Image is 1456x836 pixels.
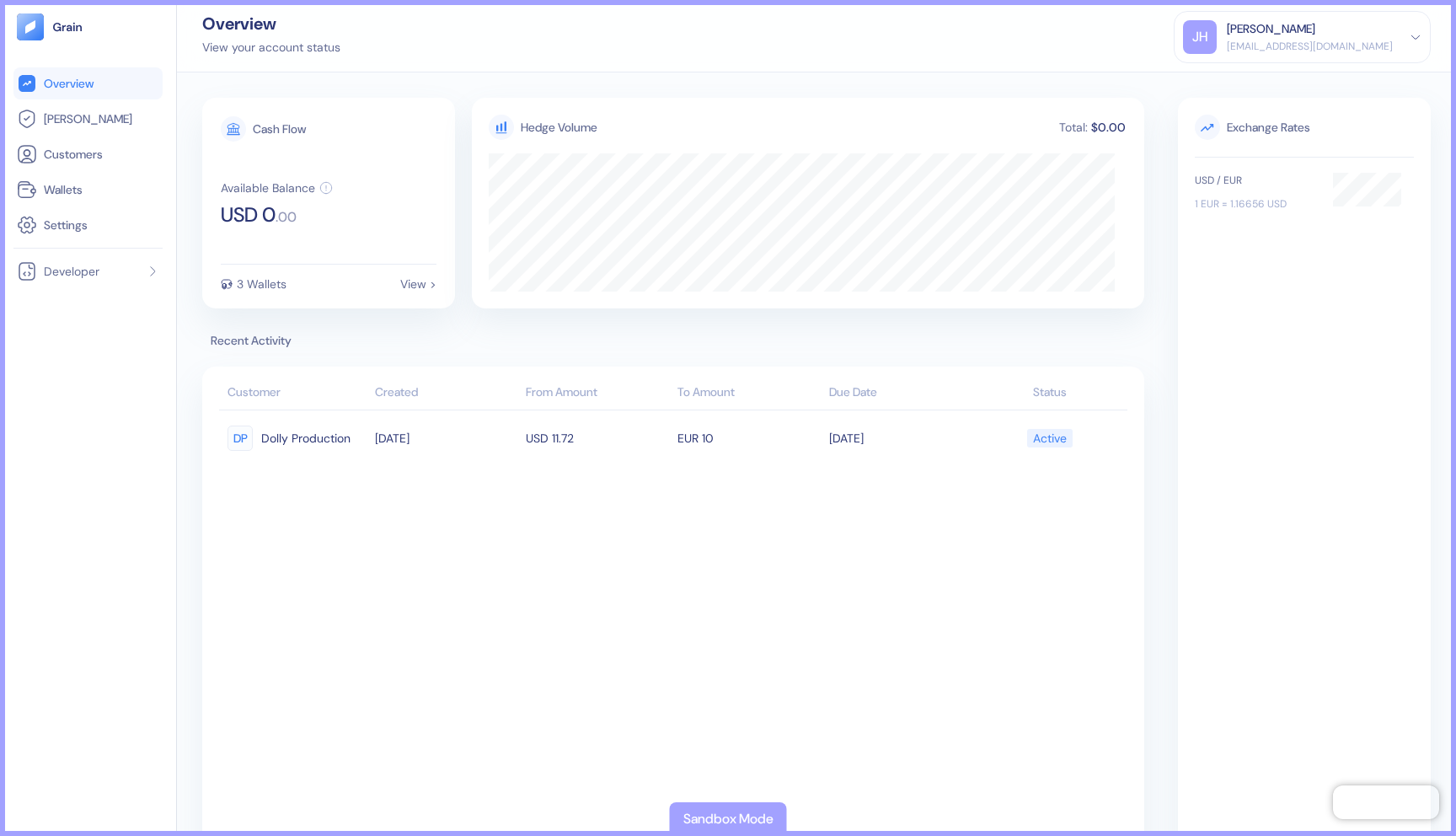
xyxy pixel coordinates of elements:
div: USD / EUR [1195,173,1316,188]
div: 1 EUR = 1.16656 USD [1195,196,1316,212]
td: [DATE] [371,417,522,459]
th: From Amount [522,377,673,410]
span: [PERSON_NAME] [44,110,132,127]
div: Active [1033,424,1067,453]
a: [PERSON_NAME] [17,109,159,129]
span: Dolly Production [261,424,351,453]
div: 3 Wallets [237,278,286,290]
span: Wallets [44,181,83,198]
span: Customers [44,146,103,163]
div: Hedge Volume [521,119,597,137]
span: Exchange Rates [1195,115,1414,140]
div: Available Balance [221,182,315,194]
a: Settings [17,215,159,235]
th: To Amount [673,377,825,410]
th: Customer [219,377,371,410]
div: Total: [1057,121,1089,133]
div: View > [400,278,436,290]
span: Developer [44,263,99,280]
a: Customers [17,144,159,164]
td: [DATE] [825,417,977,459]
td: EUR 10 [673,417,825,459]
button: Available Balance [221,181,333,195]
a: Overview [17,73,159,94]
div: Overview [202,15,340,32]
img: logo-tablet-V2.svg [17,13,44,40]
span: USD 0 [221,205,276,225]
span: Settings [44,217,88,233]
div: View your account status [202,39,340,56]
div: [PERSON_NAME] [1227,20,1315,38]
th: Created [371,377,522,410]
img: logo [52,21,83,33]
iframe: Chatra live chat [1333,785,1439,819]
div: Cash Flow [253,123,306,135]
span: Recent Activity [202,332,1144,350]
span: . 00 [276,211,297,224]
div: Status [980,383,1119,401]
div: Sandbox Mode [683,809,773,829]
div: DP [227,426,253,451]
a: Wallets [17,180,159,200]
div: JH [1183,20,1217,54]
td: USD 11.72 [522,417,673,459]
div: [EMAIL_ADDRESS][DOMAIN_NAME] [1227,39,1393,54]
span: Overview [44,75,94,92]
th: Due Date [825,377,977,410]
div: $0.00 [1089,121,1127,133]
